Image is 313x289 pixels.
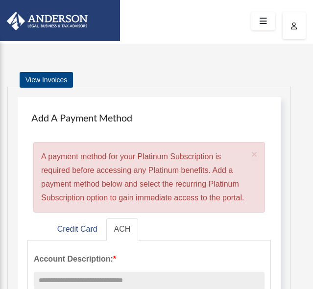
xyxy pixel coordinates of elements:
[251,148,258,160] span: ×
[34,252,265,266] label: Account Description:
[27,107,271,128] h4: Add A Payment Method
[33,142,265,213] div: A payment method for your Platinum Subscription is required before accessing any Platinum benefit...
[49,218,105,241] a: Credit Card
[20,72,73,88] a: View Invoices
[251,149,258,159] button: Close
[106,218,139,241] a: ACH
